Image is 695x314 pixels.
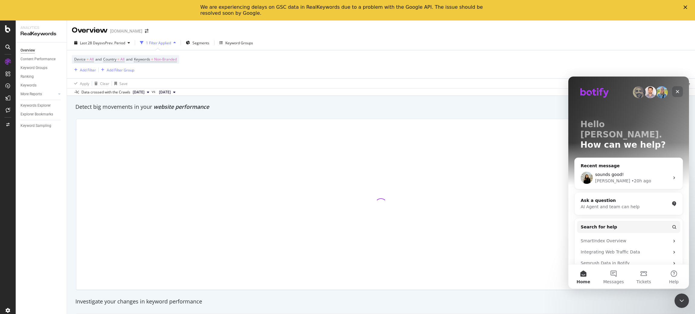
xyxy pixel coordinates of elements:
button: Keyword Groups [217,38,255,48]
iframe: Intercom live chat [674,294,689,308]
div: Keyword Groups [21,65,47,71]
a: Keyword Sampling [21,123,62,129]
span: Keywords [134,57,150,62]
div: Close [684,5,690,9]
span: 2025 Oct. 4th [133,89,144,95]
div: Analytics [21,25,62,30]
button: Save [112,79,128,88]
span: vs [152,89,157,94]
span: Non-Branded [154,55,177,64]
span: and [95,57,102,62]
a: Keywords Explorer [21,102,62,109]
div: More Reports [21,91,42,97]
span: All [90,55,94,64]
div: Overview [21,47,35,54]
span: Last 28 Days [80,40,101,46]
div: Apply [80,81,89,86]
div: arrow-right-arrow-left [145,29,148,33]
span: vs Prev. Period [101,40,125,46]
div: Explorer Bookmarks [21,111,53,118]
a: Keywords [21,82,62,89]
div: RealKeywords [21,30,62,37]
span: Country [103,57,116,62]
a: More Reports [21,91,56,97]
div: Content Performance [21,56,56,62]
div: Investigate your changes in keyword performance [75,298,687,306]
a: Content Performance [21,56,62,62]
span: and [126,57,132,62]
div: [DOMAIN_NAME] [110,28,142,34]
iframe: To enrich screen reader interactions, please activate Accessibility in Grammarly extension settings [568,77,689,289]
a: Overview [21,47,62,54]
span: = [117,57,119,62]
button: Segments [183,38,212,48]
span: = [87,57,89,62]
div: Save [119,81,128,86]
button: Add Filter [72,66,96,74]
div: 1 Filter Applied [146,40,171,46]
a: Keyword Groups [21,65,62,71]
button: [DATE] [157,89,178,96]
a: Ranking [21,74,62,80]
span: Device [74,57,86,62]
div: Keyword Sampling [21,123,51,129]
div: We are experiencing delays on GSC data in RealKeywords due to a problem with the Google API. The ... [200,4,485,16]
span: Segments [192,40,209,46]
button: 1 Filter Applied [138,38,178,48]
div: Keywords Explorer [21,102,51,109]
button: Last 28 DaysvsPrev. Period [72,38,132,48]
span: 2025 Sep. 6th [159,89,171,95]
span: All [120,55,125,64]
div: Clear [100,81,109,86]
div: Keyword Groups [225,40,253,46]
div: Add Filter Group [107,68,134,73]
div: Keywords [21,82,36,89]
button: Clear [92,79,109,88]
div: Data crossed with the Crawls [81,89,130,95]
button: [DATE] [130,89,152,96]
span: = [151,57,153,62]
button: Add Filter Group [99,66,134,74]
div: Add Filter [80,68,96,73]
button: Apply [72,79,89,88]
a: Explorer Bookmarks [21,111,62,118]
div: Ranking [21,74,34,80]
div: Overview [72,25,108,36]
